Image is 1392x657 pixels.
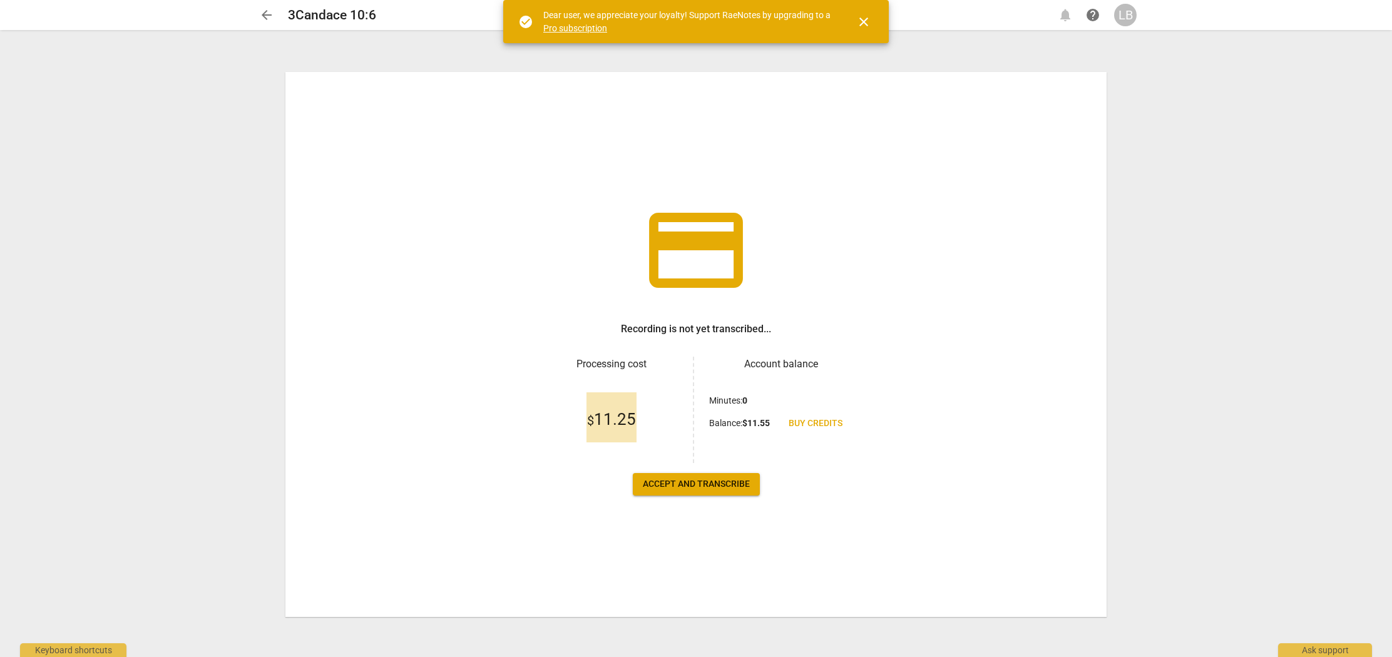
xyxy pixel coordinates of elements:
div: Ask support [1278,643,1372,657]
span: check_circle [518,14,533,29]
span: Buy credits [789,417,842,430]
span: Accept and transcribe [643,478,750,491]
div: Keyboard shortcuts [20,643,126,657]
a: Buy credits [779,412,852,435]
a: Help [1082,4,1104,26]
span: $ [587,413,594,428]
div: Dear user, we appreciate your loyalty! Support RaeNotes by upgrading to a [543,9,834,34]
h2: 3Candace 10:6 [288,8,376,23]
b: $ 11.55 [742,418,770,428]
b: 0 [742,395,747,405]
span: arrow_back [259,8,274,23]
button: Close [849,7,879,37]
h3: Recording is not yet transcribed... [621,322,771,337]
a: Pro subscription [543,23,607,33]
span: help [1085,8,1100,23]
span: close [856,14,871,29]
h3: Account balance [709,357,852,372]
button: Accept and transcribe [633,473,760,496]
p: Minutes : [709,394,747,407]
span: credit_card [640,194,752,307]
span: 11.25 [587,410,636,429]
h3: Processing cost [540,357,683,372]
p: Balance : [709,417,770,430]
button: LB [1114,4,1137,26]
